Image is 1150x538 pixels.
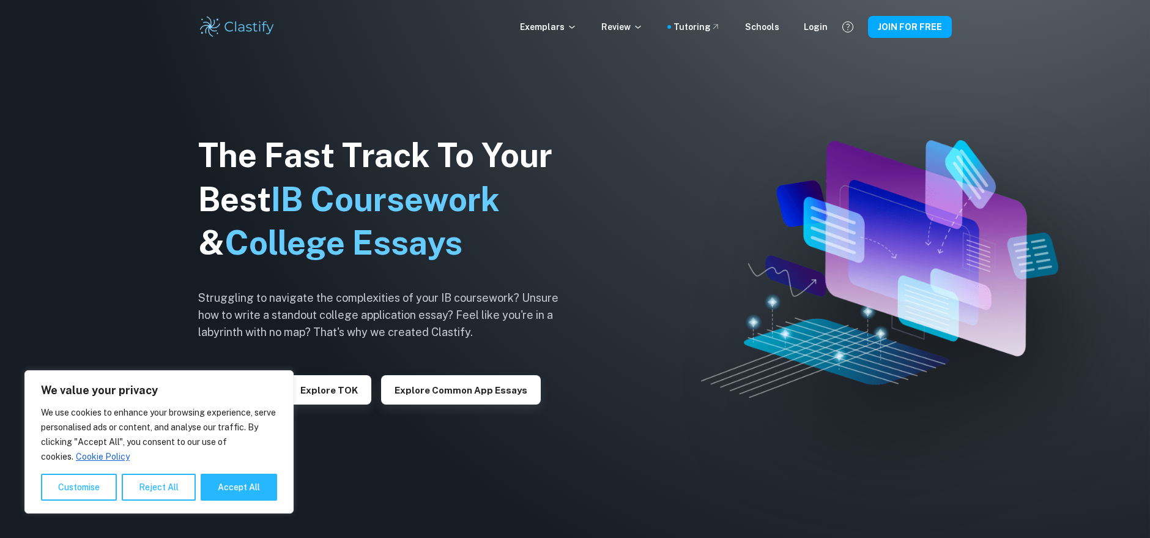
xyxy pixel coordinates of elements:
button: Explore TOK [287,375,371,405]
p: Exemplars [520,20,577,34]
button: JOIN FOR FREE [868,16,952,38]
a: Tutoring [673,20,721,34]
p: We value your privacy [41,383,277,398]
h6: Struggling to navigate the complexities of your IB coursework? Unsure how to write a standout col... [198,290,577,341]
a: Login [804,20,828,34]
a: Cookie Policy [75,451,130,462]
a: Explore Common App essays [381,384,541,395]
button: Customise [41,474,117,501]
button: Accept All [201,474,277,501]
button: Explore Common App essays [381,375,541,405]
div: We value your privacy [24,370,294,514]
img: Clastify logo [198,15,276,39]
img: Clastify hero [701,140,1058,398]
p: Review [601,20,643,34]
span: IB Coursework [271,180,500,219]
button: Reject All [122,474,196,501]
a: Schools [745,20,779,34]
h1: The Fast Track To Your Best & [198,133,577,266]
span: College Essays [224,223,462,262]
a: Explore TOK [287,384,371,395]
p: We use cookies to enhance your browsing experience, serve personalised ads or content, and analys... [41,405,277,464]
button: Help and Feedback [837,17,858,37]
